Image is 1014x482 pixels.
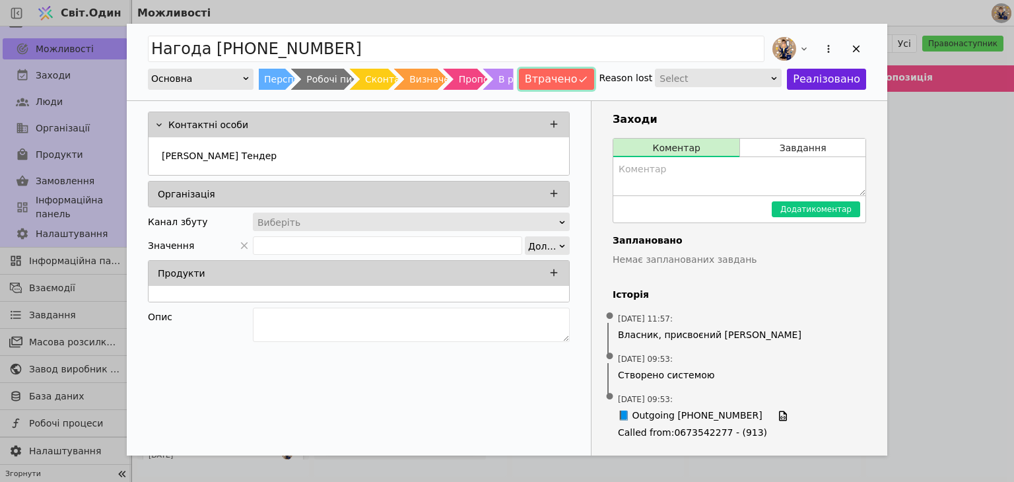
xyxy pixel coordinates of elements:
[618,355,670,364] font: [DATE] 09:53
[618,395,670,404] font: [DATE] 09:53
[528,241,590,252] font: Долари США
[613,235,683,246] font: Заплановано
[618,409,762,423] span: 📘 Outgoing [PHONE_NUMBER]
[670,314,673,324] font: :
[613,113,658,125] font: Заходи
[365,69,439,90] div: Сконтактовано
[652,143,700,153] font: Коментар
[659,69,768,88] div: Select
[670,395,673,404] font: :
[811,205,852,214] font: коментар
[409,69,504,90] div: Визначено потребу
[787,69,866,90] button: Реалізовано
[519,69,594,90] button: Втрачено
[772,37,796,61] img: МЧ
[459,69,514,90] div: Пропозиція
[127,24,887,456] div: Додати можливість
[148,217,207,227] font: Канал збуту
[618,314,670,324] font: [DATE] 11:57
[498,69,539,90] div: В роботі
[618,370,715,380] font: Створено системою
[618,426,861,440] span: Called from : 0673542277 - (913)
[780,205,811,214] font: Додати
[151,73,192,84] font: Основна
[780,143,827,153] font: Завдання
[158,268,205,279] font: Продукти
[603,343,617,370] font: •
[162,151,277,161] font: [PERSON_NAME] Тендер
[148,312,172,322] font: Опис
[158,189,215,199] font: Організація
[613,289,649,300] font: Історія
[618,329,801,340] font: Власник, присвоєний [PERSON_NAME]
[670,355,673,364] font: :
[168,120,248,130] font: Контактні особи
[599,69,653,87] div: Reason lost
[148,240,194,251] font: Значення
[613,254,757,265] font: Немає запланованих завдань
[603,303,617,329] font: •
[306,69,440,90] div: Робочі питання (не нагода)
[603,384,617,410] font: •
[257,217,300,228] font: Виберіть
[264,69,331,90] div: Перспективні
